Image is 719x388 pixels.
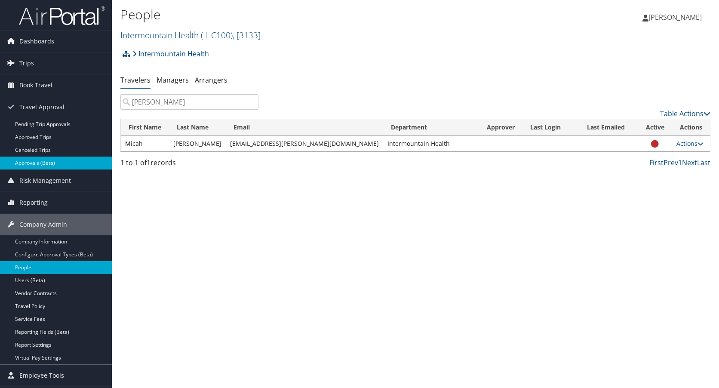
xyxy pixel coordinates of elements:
td: Intermountain Health [383,136,479,151]
th: Email: activate to sort column ascending [226,119,383,136]
th: Last Name: activate to sort column descending [169,119,226,136]
a: 1 [678,158,682,167]
a: Actions [676,139,704,148]
span: ( IHC100 ) [201,29,233,41]
a: Managers [157,75,189,85]
span: Dashboards [19,31,54,52]
a: [PERSON_NAME] [642,4,710,30]
th: Last Login: activate to sort column ascending [522,119,579,136]
span: Company Admin [19,214,67,235]
th: First Name: activate to sort column ascending [121,119,169,136]
span: Trips [19,52,34,74]
a: Intermountain Health [132,45,209,62]
a: Arrangers [195,75,227,85]
td: Micah [121,136,169,151]
input: Search [120,94,258,110]
div: 1 to 1 of records [120,157,258,172]
span: Book Travel [19,74,52,96]
a: First [649,158,664,167]
td: [PERSON_NAME] [169,136,226,151]
h1: People [120,6,514,24]
a: Intermountain Health [120,29,261,41]
th: Approver [479,119,522,136]
a: Travelers [120,75,151,85]
span: Risk Management [19,170,71,191]
a: Table Actions [660,109,710,118]
a: Prev [664,158,678,167]
th: Active: activate to sort column ascending [638,119,672,136]
span: [PERSON_NAME] [648,12,702,22]
img: airportal-logo.png [19,6,105,26]
span: , [ 3133 ] [233,29,261,41]
span: Employee Tools [19,365,64,386]
td: [EMAIL_ADDRESS][PERSON_NAME][DOMAIN_NAME] [226,136,383,151]
th: Last Emailed: activate to sort column ascending [579,119,638,136]
a: Next [682,158,697,167]
th: Department: activate to sort column ascending [383,119,479,136]
span: Travel Approval [19,96,65,118]
a: Last [697,158,710,167]
span: 1 [147,158,151,167]
span: Reporting [19,192,48,213]
th: Actions [672,119,710,136]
